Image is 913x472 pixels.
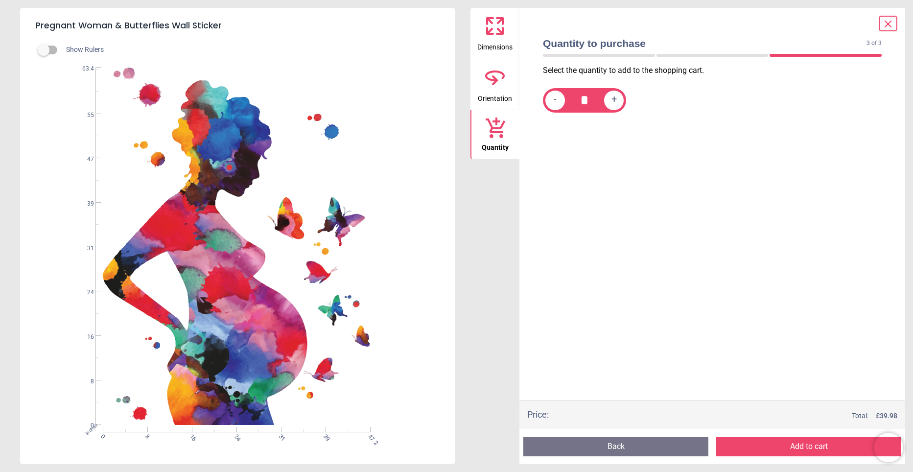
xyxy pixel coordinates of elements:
[143,433,149,439] span: 8
[611,94,617,106] span: +
[75,378,94,386] span: 8
[366,433,372,439] span: 47.2
[470,59,519,110] button: Orientation
[543,65,890,76] p: Select the quantity to add to the shopping cart.
[321,433,328,439] span: 39
[482,138,509,153] span: Quantity
[478,89,512,104] span: Orientation
[880,412,897,420] span: 39.98
[563,411,897,421] div: Total:
[716,437,901,456] button: Add to cart
[75,288,94,297] span: 24
[876,411,897,421] span: £
[75,155,94,164] span: 47
[477,38,513,52] span: Dimensions
[44,44,455,56] div: Show Rulers
[232,433,238,439] span: 24
[75,111,94,119] span: 55
[470,8,519,59] button: Dimensions
[874,433,903,462] iframe: Brevo live chat
[75,333,94,341] span: 16
[36,16,439,36] h5: Pregnant Woman & Butterflies Wall Sticker
[75,244,94,253] span: 31
[470,110,519,159] button: Quantity
[543,36,866,50] span: Quantity to purchase
[75,422,94,430] span: 0
[527,408,549,421] div: Price :
[75,200,94,208] span: 39
[75,65,94,73] span: 63.4
[866,39,882,47] span: 3 of 3
[98,433,105,439] span: 0
[523,437,708,456] button: Back
[554,94,557,106] span: -
[277,433,283,439] span: 31
[187,433,194,439] span: 16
